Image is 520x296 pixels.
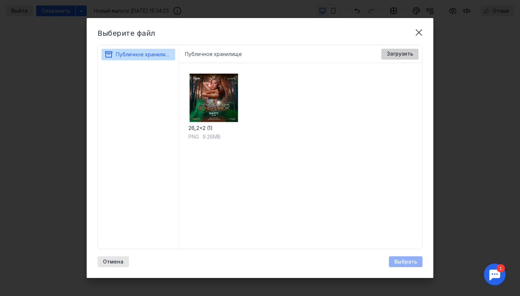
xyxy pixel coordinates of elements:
[97,29,155,38] span: Выберите файл
[381,49,419,60] button: Загрузить
[116,51,173,57] span: Публичное хранилище
[387,51,413,57] span: Загрузить
[16,4,25,12] div: 1
[188,73,239,123] img: 26_2x2 (1).png
[188,125,239,132] div: 26_2x2 (1)
[97,256,129,267] button: Отмена
[104,49,172,60] button: Публичное хранилище
[188,133,199,140] div: png
[188,133,239,140] div: 9.26MB
[103,259,123,265] span: Отмена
